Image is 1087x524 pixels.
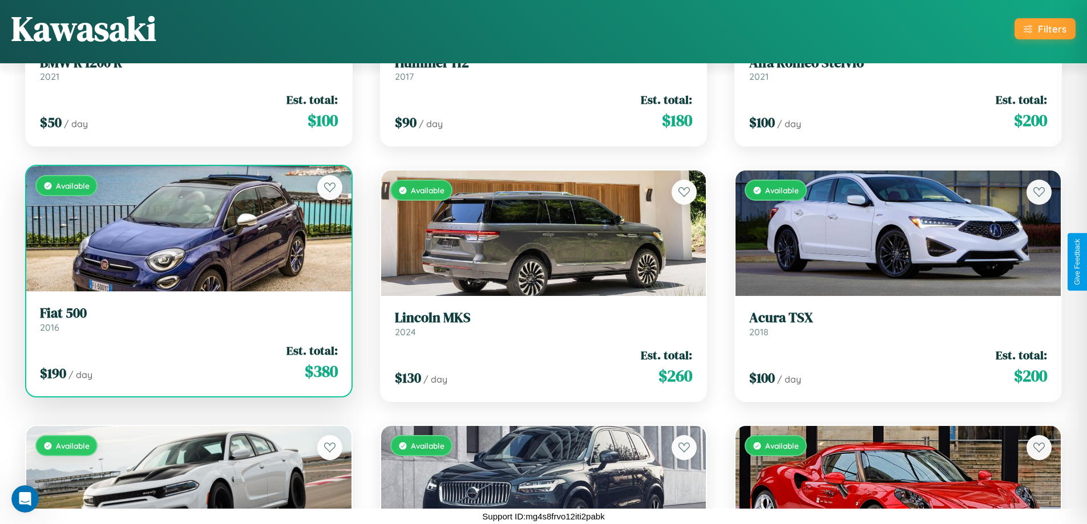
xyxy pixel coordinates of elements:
[765,441,799,450] span: Available
[777,118,801,129] span: / day
[40,322,59,333] span: 2016
[996,91,1047,108] span: Est. total:
[749,368,775,387] span: $ 100
[411,185,445,195] span: Available
[395,55,693,83] a: Hummer H22017
[1014,109,1047,132] span: $ 200
[419,118,443,129] span: / day
[68,369,92,380] span: / day
[482,509,604,524] p: Support ID: mg4s8frvo12iti2pabk
[395,326,416,338] span: 2024
[395,310,693,338] a: Lincoln MKS2024
[749,71,769,82] span: 2021
[1073,239,1081,285] div: Give Feedback
[286,91,338,108] span: Est. total:
[56,181,90,190] span: Available
[40,305,338,322] h3: Fiat 500
[11,5,156,52] h1: Kawasaki
[286,342,338,359] span: Est. total:
[749,326,769,338] span: 2018
[411,441,445,450] span: Available
[641,91,692,108] span: Est. total:
[658,364,692,387] span: $ 260
[996,347,1047,363] span: Est. total:
[662,109,692,132] span: $ 180
[395,71,414,82] span: 2017
[765,185,799,195] span: Available
[305,360,338,383] span: $ 380
[1014,364,1047,387] span: $ 200
[40,305,338,333] a: Fiat 5002016
[395,113,417,132] span: $ 90
[641,347,692,363] span: Est. total:
[777,373,801,385] span: / day
[749,310,1047,326] h3: Acura TSX
[64,118,88,129] span: / day
[749,310,1047,338] a: Acura TSX2018
[40,55,338,83] a: BMW R 1200 R2021
[40,364,66,383] span: $ 190
[749,55,1047,83] a: Alfa Romeo Stelvio2021
[11,485,39,513] iframe: Intercom live chat
[423,373,447,385] span: / day
[395,310,693,326] h3: Lincoln MKS
[749,113,775,132] span: $ 100
[1015,18,1076,39] button: Filters
[40,71,59,82] span: 2021
[1038,23,1066,35] div: Filters
[308,109,338,132] span: $ 100
[40,113,62,132] span: $ 50
[395,368,421,387] span: $ 130
[56,441,90,450] span: Available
